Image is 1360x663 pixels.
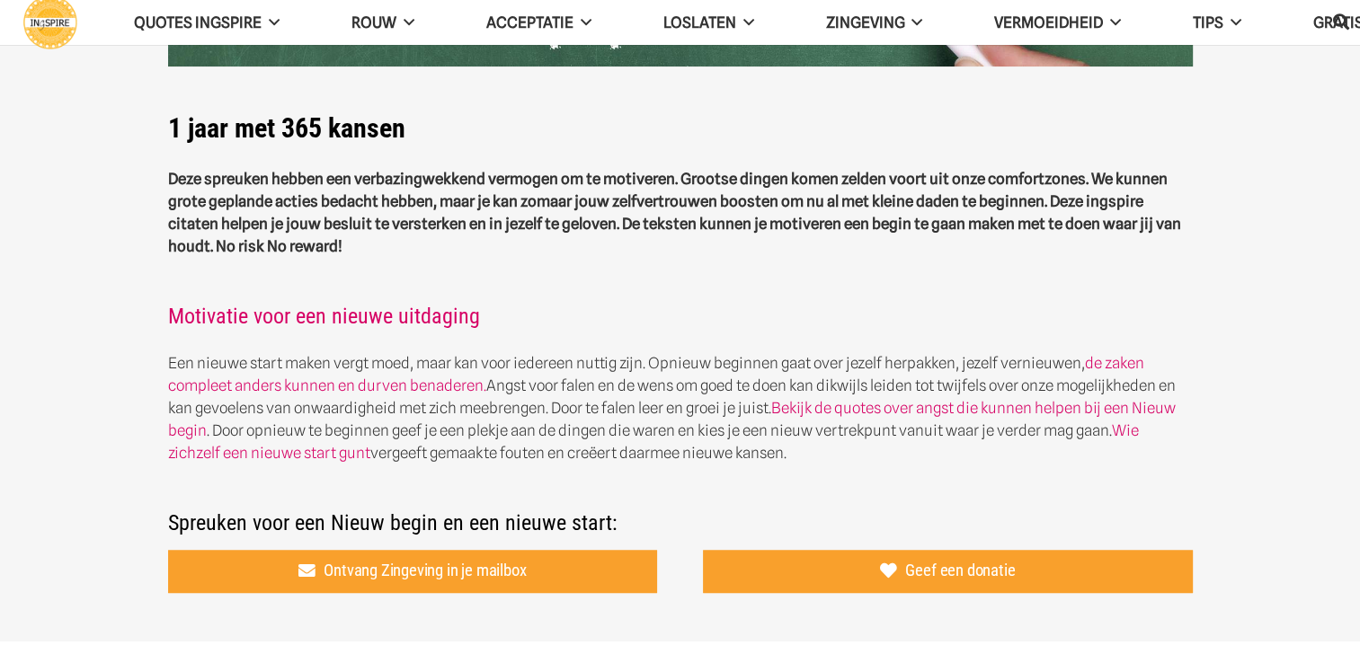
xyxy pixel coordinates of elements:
[905,561,1015,580] span: Geef een donatie
[351,13,396,31] span: ROUW
[825,13,904,31] span: Zingeving
[168,170,1181,255] strong: Deze spreuken hebben een verbazingwekkend vermogen om te motiveren. Grootse dingen komen zelden v...
[1193,13,1223,31] span: TIPS
[168,304,480,329] a: Motivatie voor een nieuwe uitdaging
[168,90,1193,146] h1: 1 jaar met 365 kansen
[486,13,573,31] span: Acceptatie
[994,13,1103,31] span: VERMOEIDHEID
[134,13,262,31] span: QUOTES INGSPIRE
[663,13,736,31] span: Loslaten
[168,352,1193,464] p: Een nieuwe start maken vergt moed, maar kan voor iedereen nuttig zijn. Opnieuw beginnen gaat over...
[1323,1,1359,44] a: Zoeken
[168,488,1193,536] h2: Spreuken voor een Nieuw begin en een nieuwe start:
[168,550,658,593] a: Ontvang Zingeving in je mailbox
[703,550,1193,593] a: Geef een donatie
[324,561,526,580] span: Ontvang Zingeving in je mailbox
